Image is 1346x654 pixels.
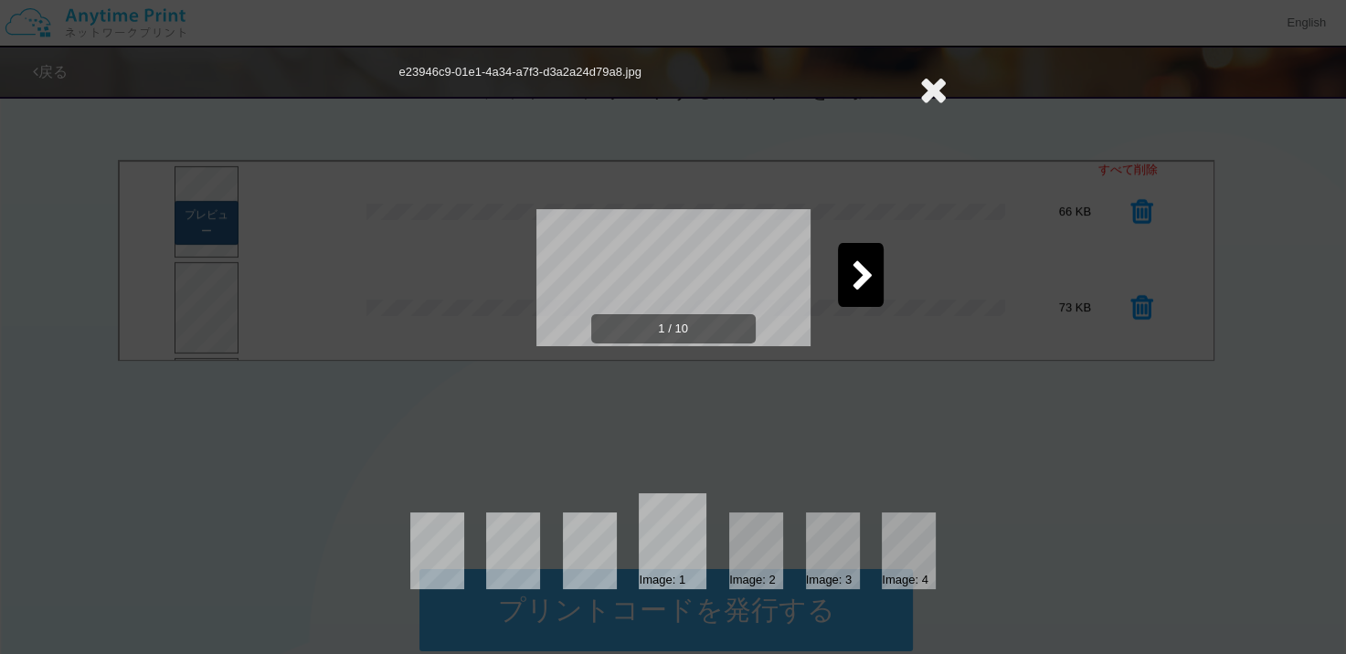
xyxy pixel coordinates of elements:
div: Image: 4 [882,572,928,589]
span: 1 / 10 [591,314,756,344]
div: Image: 3 [806,572,853,589]
div: Image: 1 [639,572,685,589]
div: Image: 2 [729,572,776,589]
div: e23946c9-01e1-4a34-a7f3-d3a2a24d79a8.jpg [399,64,641,81]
